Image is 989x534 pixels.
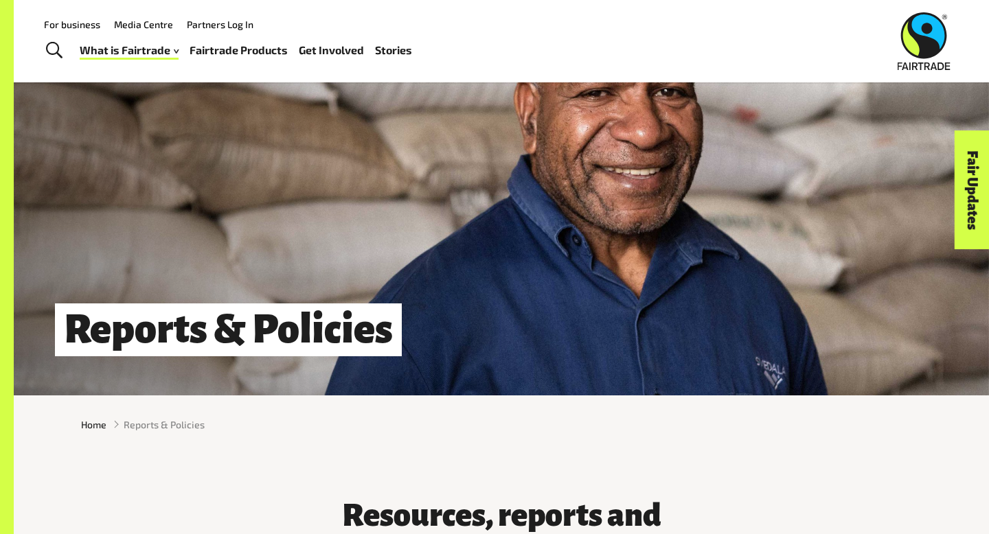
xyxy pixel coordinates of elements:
[44,19,100,30] a: For business
[37,34,71,68] a: Toggle Search
[114,19,173,30] a: Media Centre
[55,303,402,356] h1: Reports & Policies
[375,40,412,60] a: Stories
[81,417,106,432] a: Home
[187,19,253,30] a: Partners Log In
[190,40,288,60] a: Fairtrade Products
[898,12,951,70] img: Fairtrade Australia New Zealand logo
[80,40,179,60] a: What is Fairtrade
[299,40,364,60] a: Get Involved
[124,417,205,432] span: Reports & Policies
